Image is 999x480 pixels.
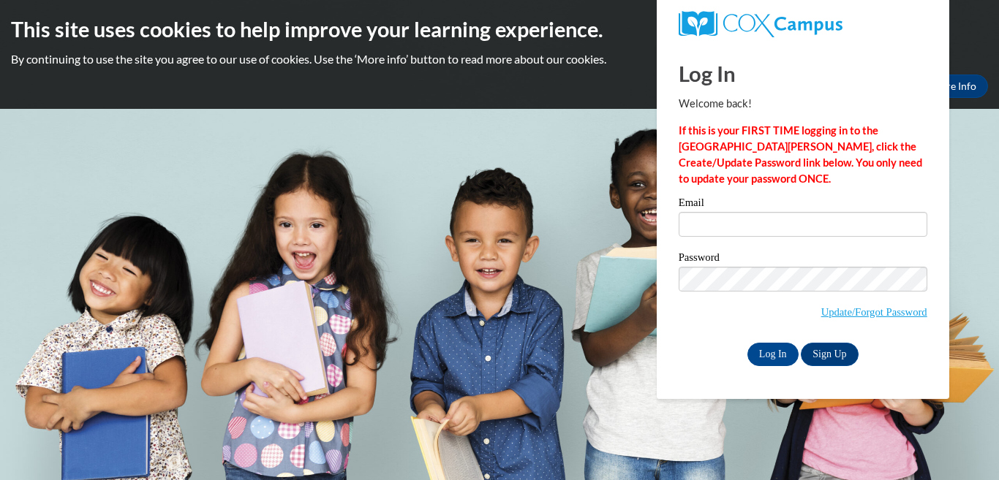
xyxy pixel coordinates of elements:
a: Sign Up [801,343,858,366]
p: By continuing to use the site you agree to our use of cookies. Use the ‘More info’ button to read... [11,51,988,67]
input: Log In [747,343,799,366]
label: Email [679,197,927,212]
h2: This site uses cookies to help improve your learning experience. [11,15,988,44]
label: Password [679,252,927,267]
p: Welcome back! [679,96,927,112]
img: COX Campus [679,11,842,37]
a: More Info [919,75,988,98]
h1: Log In [679,58,927,88]
strong: If this is your FIRST TIME logging in to the [GEOGRAPHIC_DATA][PERSON_NAME], click the Create/Upd... [679,124,922,185]
a: Update/Forgot Password [821,306,927,318]
a: COX Campus [679,11,927,37]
